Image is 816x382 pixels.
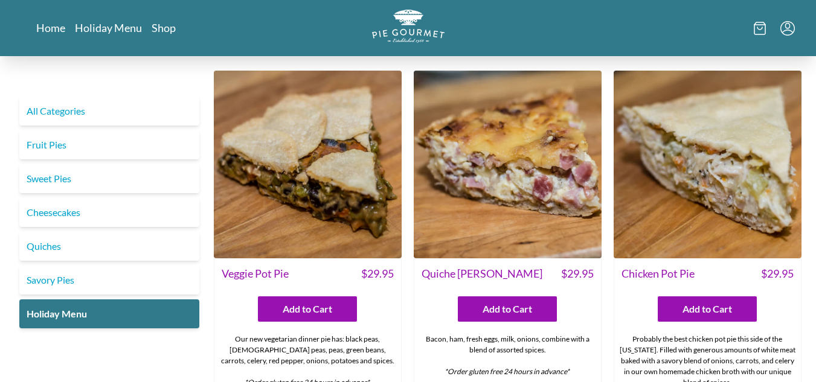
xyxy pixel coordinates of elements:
a: All Categories [19,97,199,126]
button: Add to Cart [458,296,557,322]
span: Veggie Pot Pie [222,266,289,282]
a: Shop [152,21,176,35]
a: Quiches [19,232,199,261]
a: Holiday Menu [19,299,199,328]
img: logo [372,10,445,43]
em: *Order gluten free 24 hours in advance* [445,367,570,376]
button: Menu [780,21,795,36]
span: $ 29.95 [361,266,394,282]
a: Savory Pies [19,266,199,294]
span: $ 29.95 [761,266,794,282]
span: Add to Cart [683,302,732,316]
a: Home [36,21,65,35]
a: Logo [372,10,445,46]
span: Add to Cart [483,302,532,316]
img: Veggie Pot Pie [214,71,402,258]
a: Holiday Menu [75,21,142,35]
a: Sweet Pies [19,164,199,193]
span: Add to Cart [283,302,332,316]
button: Add to Cart [658,296,757,322]
img: Quiche Lorraine [414,71,602,258]
span: Quiche [PERSON_NAME] [422,266,542,282]
a: Cheesecakes [19,198,199,227]
a: Fruit Pies [19,130,199,159]
div: Bacon, ham, fresh eggs, milk, onions, combine with a blend of assorted spices. [414,329,601,382]
button: Add to Cart [258,296,357,322]
img: Chicken Pot Pie [614,71,802,258]
span: Chicken Pot Pie [622,266,695,282]
span: $ 29.95 [561,266,594,282]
